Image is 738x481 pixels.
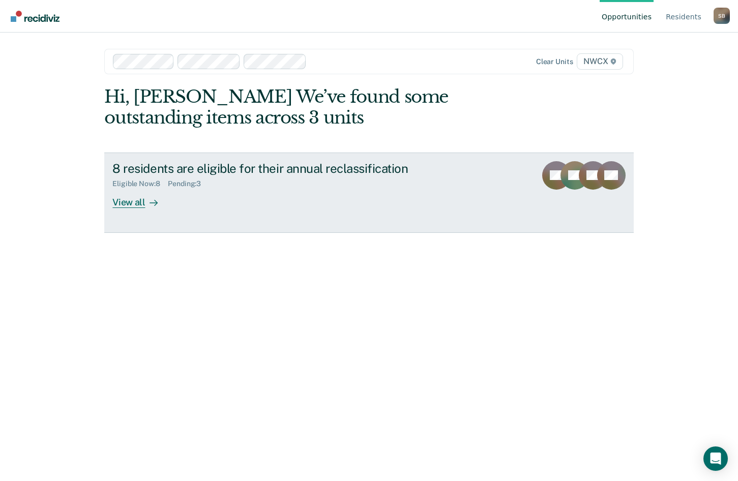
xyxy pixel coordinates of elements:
[703,446,728,471] div: Open Intercom Messenger
[104,153,633,233] a: 8 residents are eligible for their annual reclassificationEligible Now:8Pending:3View all
[536,57,573,66] div: Clear units
[714,8,730,24] div: S B
[168,179,209,188] div: Pending : 3
[112,161,469,176] div: 8 residents are eligible for their annual reclassification
[112,188,169,208] div: View all
[104,86,527,128] div: Hi, [PERSON_NAME] We’ve found some outstanding items across 3 units
[577,53,623,70] span: NWCX
[11,11,60,22] img: Recidiviz
[714,8,730,24] button: Profile dropdown button
[112,179,168,188] div: Eligible Now : 8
